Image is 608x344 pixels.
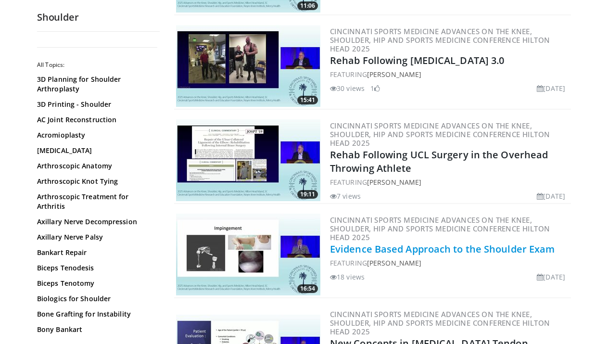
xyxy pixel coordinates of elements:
li: 18 views [330,272,365,282]
a: AC Joint Reconstruction [37,115,155,125]
a: 3D Printing - Shoulder [37,100,155,109]
li: 1 [370,83,380,93]
a: Biceps Tenodesis [37,263,155,273]
div: FEATURING [330,177,569,187]
a: 16:54 [176,214,320,295]
a: [MEDICAL_DATA] [37,146,155,155]
img: 18a7dd73-0fde-4c05-9587-9ee26af1022b.300x170_q85_crop-smart_upscale.jpg [176,25,320,107]
a: Axillary Nerve Palsy [37,232,155,242]
a: Axillary Nerve Decompression [37,217,155,227]
a: Cincinnati Sports Medicine Advances on the Knee, Shoulder, Hip and Sports Medicine Conference Hil... [330,26,550,53]
li: [DATE] [537,272,565,282]
a: Evidence Based Approach to the Shoulder Exam [330,242,555,255]
img: c40cabe6-eefa-434e-9f20-e14e31f0e8f4.300x170_q85_crop-smart_upscale.jpg [176,214,320,295]
a: Cincinnati Sports Medicine Advances on the Knee, Shoulder, Hip and Sports Medicine Conference Hil... [330,309,550,336]
li: 7 views [330,191,361,201]
a: Bone Grafting for Instability [37,309,155,319]
a: [PERSON_NAME] [367,258,421,268]
div: FEATURING [330,69,569,79]
a: 15:41 [176,25,320,107]
span: 16:54 [297,284,318,293]
a: Cincinnati Sports Medicine Advances on the Knee, Shoulder, Hip and Sports Medicine Conference Hil... [330,215,550,242]
div: FEATURING [330,258,569,268]
a: Bankart Repair [37,248,155,257]
h2: All Topics: [37,61,157,69]
a: Bony Bankart [37,325,155,334]
a: Cincinnati Sports Medicine Advances on the Knee, Shoulder, Hip and Sports Medicine Conference Hil... [330,121,550,148]
img: 6c2a2174-286d-4067-a4e0-ce15accac28f.300x170_q85_crop-smart_upscale.jpg [176,119,320,201]
a: Biologics for Shoulder [37,294,155,304]
a: [PERSON_NAME] [367,178,421,187]
a: Rehab Following UCL Surgery in the Overhead Throwing Athlete [330,148,548,175]
li: [DATE] [537,191,565,201]
span: 15:41 [297,96,318,104]
li: 30 views [330,83,365,93]
li: [DATE] [537,83,565,93]
a: 19:11 [176,119,320,201]
a: [PERSON_NAME] [367,70,421,79]
a: Acromioplasty [37,130,155,140]
span: 11:06 [297,1,318,10]
h2: Shoulder [37,11,160,24]
a: Arthroscopic Treatment for Arthritis [37,192,155,211]
a: Biceps Tenotomy [37,279,155,288]
span: 19:11 [297,190,318,199]
a: Rehab Following [MEDICAL_DATA] 3.0 [330,54,504,67]
a: 3D Planning for Shoulder Arthroplasty [37,75,155,94]
a: Arthroscopic Knot Tying [37,177,155,186]
a: Arthroscopic Anatomy [37,161,155,171]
